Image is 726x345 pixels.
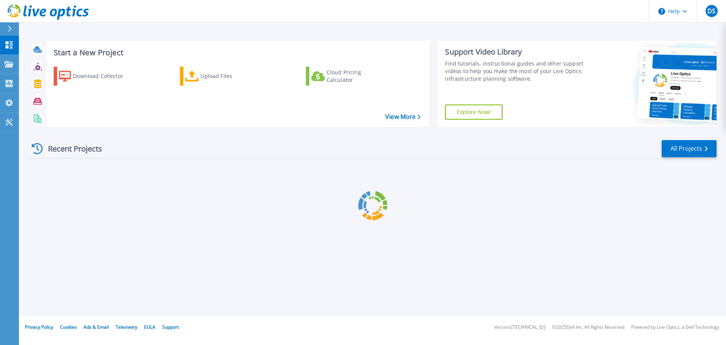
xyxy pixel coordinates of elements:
h3: Start a New Project [54,48,420,57]
div: Recent Projects [29,139,112,158]
li: © 2025 Dell Inc. All Rights Reserved [552,325,624,330]
div: Download Collector [73,69,133,84]
a: Telemetry [116,324,137,330]
li: Version: [TECHNICAL_ID] [494,325,545,330]
a: Cloud Pricing Calculator [306,67,390,86]
span: DS [707,8,715,14]
a: Ads & Email [84,324,109,330]
a: Upload Files [180,67,264,86]
a: View More [385,113,420,120]
a: Explore Now! [445,105,503,120]
div: Support Video Library [445,47,587,57]
div: Upload Files [200,69,261,84]
li: Powered by Live Optics, a Dell Technology [631,325,719,330]
a: Download Collector [54,67,138,86]
a: Cookies [60,324,77,330]
div: Find tutorials, instructional guides and other support videos to help you make the most of your L... [445,60,587,83]
a: Support [162,324,179,330]
a: All Projects [662,140,717,157]
a: EULA [144,324,155,330]
div: Cloud Pricing Calculator [327,69,387,84]
a: Privacy Policy [25,324,53,330]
